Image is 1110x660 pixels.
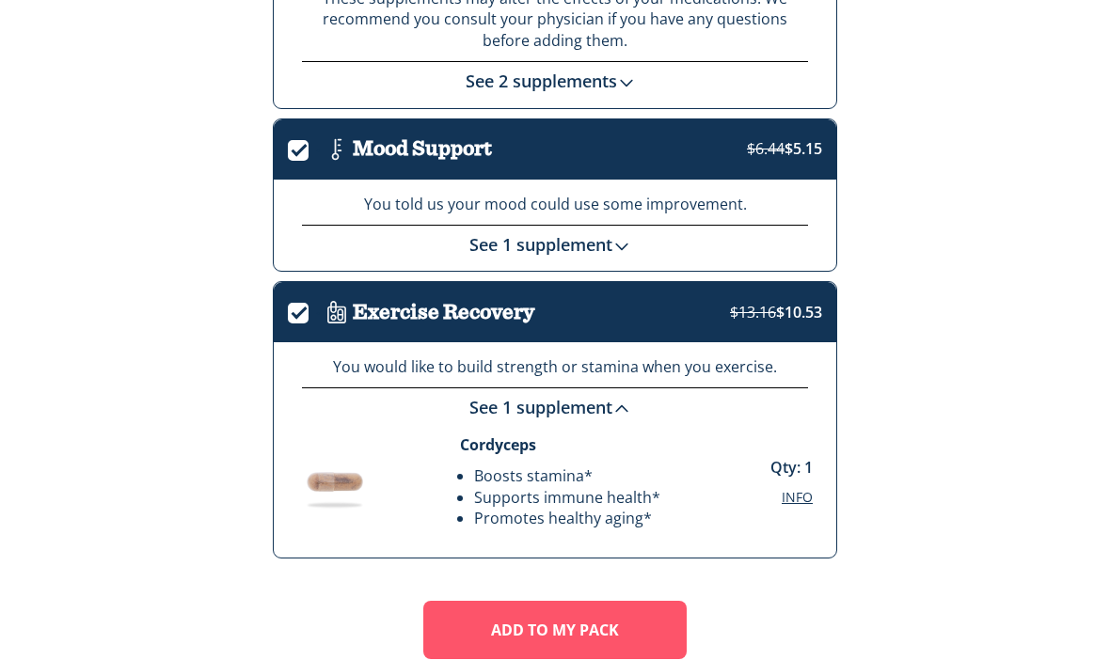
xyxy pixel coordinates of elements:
[353,137,492,161] h3: Mood Support
[747,138,785,159] strike: $6.44
[612,400,631,418] img: down-chevron.svg
[474,487,660,509] li: Supports immune health*
[321,134,353,165] img: Icon
[612,237,631,256] img: down-chevron.svg
[302,194,808,215] p: You told us your mood could use some improvement.
[474,508,660,529] li: Promotes healthy aging*
[288,450,382,513] img: Supplement Image
[423,601,687,659] button: Add To MY Pack
[460,434,536,455] strong: Cordyceps
[730,302,776,322] strike: $13.16
[353,301,534,324] h3: Exercise Recovery
[288,299,321,321] label: .
[321,296,353,328] img: Icon
[730,302,822,322] span: $10.53
[469,396,641,418] a: See 1 supplement
[302,356,808,378] p: You would like to build strength or stamina when you exercise.
[466,70,645,92] a: See 2 supplements
[469,233,641,256] a: See 1 supplement
[288,136,321,158] label: .
[782,488,813,506] span: Info
[747,138,822,159] span: $5.15
[770,457,813,479] p: Qty: 1
[782,488,813,507] button: Info
[474,465,660,487] li: Boosts stamina*
[617,73,636,92] img: down-chevron.svg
